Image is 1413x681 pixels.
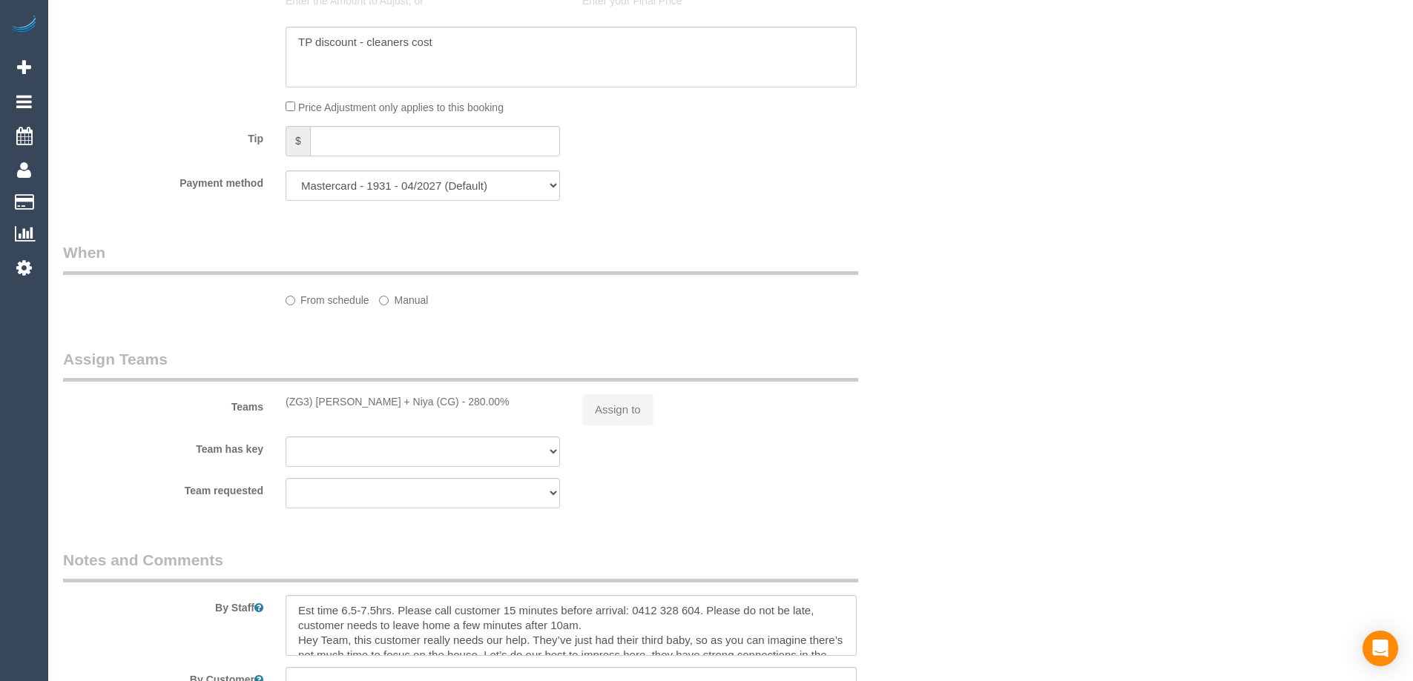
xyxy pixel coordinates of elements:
label: Manual [379,288,428,308]
label: Payment method [52,170,274,190]
span: $ [286,126,310,156]
input: Manual [379,296,389,305]
label: Team has key [52,436,274,456]
label: By Staff [52,595,274,615]
div: (ZG3) [PERSON_NAME] + Niya (CG) - 280.00% [286,394,560,409]
span: Price Adjustment only applies to this booking [298,102,504,113]
legend: When [63,242,858,275]
legend: Assign Teams [63,348,858,382]
label: Teams [52,394,274,414]
input: From schedule [286,296,295,305]
label: From schedule [286,288,369,308]
div: Open Intercom Messenger [1363,631,1398,666]
img: Automaid Logo [9,15,39,36]
legend: Notes and Comments [63,549,858,582]
label: Team requested [52,478,274,498]
label: Tip [52,126,274,146]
